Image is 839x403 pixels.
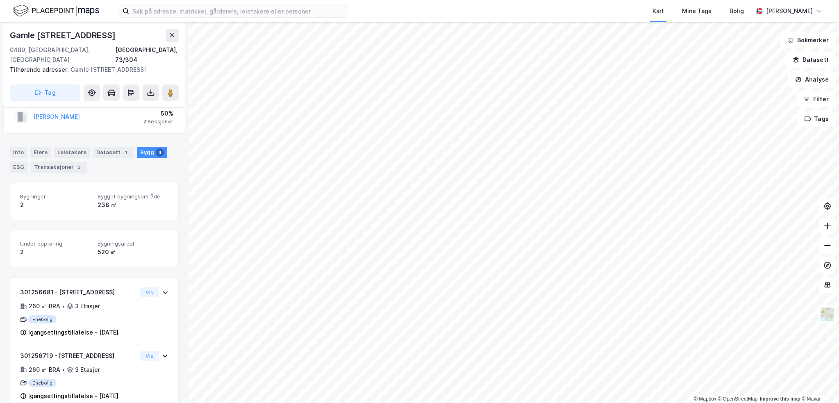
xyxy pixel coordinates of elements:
[93,147,134,158] div: Datasett
[20,200,91,210] div: 2
[20,193,91,200] span: Bygninger
[760,396,800,402] a: Improve this map
[820,307,835,322] img: Z
[718,396,758,402] a: OpenStreetMap
[54,147,90,158] div: Leietakere
[10,162,27,173] div: ESG
[129,5,348,17] input: Søk på adresse, matrikkel, gårdeiere, leietakere eller personer
[10,147,27,158] div: Info
[20,287,137,297] div: 301256681 - [STREET_ADDRESS]
[137,147,167,158] div: Bygg
[140,287,159,297] button: Vis
[156,148,164,157] div: 4
[28,328,118,337] div: Igangsettingstillatelse - [DATE]
[29,301,60,311] div: 260 ㎡ BRA
[766,6,813,16] div: [PERSON_NAME]
[788,71,836,88] button: Analyse
[780,32,836,48] button: Bokmerker
[798,364,839,403] iframe: Chat Widget
[10,65,172,75] div: Gamle [STREET_ADDRESS]
[98,200,168,210] div: 238 ㎡
[730,6,744,16] div: Bolig
[31,162,87,173] div: Transaksjoner
[13,4,99,18] img: logo.f888ab2527a4732fd821a326f86c7f29.svg
[28,391,118,401] div: Igangsettingstillatelse - [DATE]
[798,364,839,403] div: Kontrollprogram for chat
[143,118,173,125] div: 2 Seksjoner
[29,365,60,375] div: 260 ㎡ BRA
[20,240,91,247] span: Under oppføring
[98,193,168,200] span: Bygget bygningsområde
[694,396,716,402] a: Mapbox
[122,148,130,157] div: 1
[10,45,115,65] div: 0489, [GEOGRAPHIC_DATA], [GEOGRAPHIC_DATA]
[20,247,91,257] div: 2
[10,29,117,42] div: Gamle [STREET_ADDRESS]
[20,351,137,361] div: 301256719 - [STREET_ADDRESS]
[75,365,100,375] div: 3 Etasjer
[98,247,168,257] div: 520 ㎡
[143,109,173,118] div: 50%
[796,91,836,107] button: Filter
[75,301,100,311] div: 3 Etasjer
[75,163,84,171] div: 3
[62,303,65,310] div: •
[115,45,179,65] div: [GEOGRAPHIC_DATA], 73/304
[140,351,159,361] button: Vis
[682,6,712,16] div: Mine Tags
[98,240,168,247] span: Bygningsareal
[786,52,836,68] button: Datasett
[30,147,51,158] div: Eiere
[10,84,80,101] button: Tag
[653,6,664,16] div: Kart
[10,66,70,73] span: Tilhørende adresser:
[62,367,65,373] div: •
[798,111,836,127] button: Tags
